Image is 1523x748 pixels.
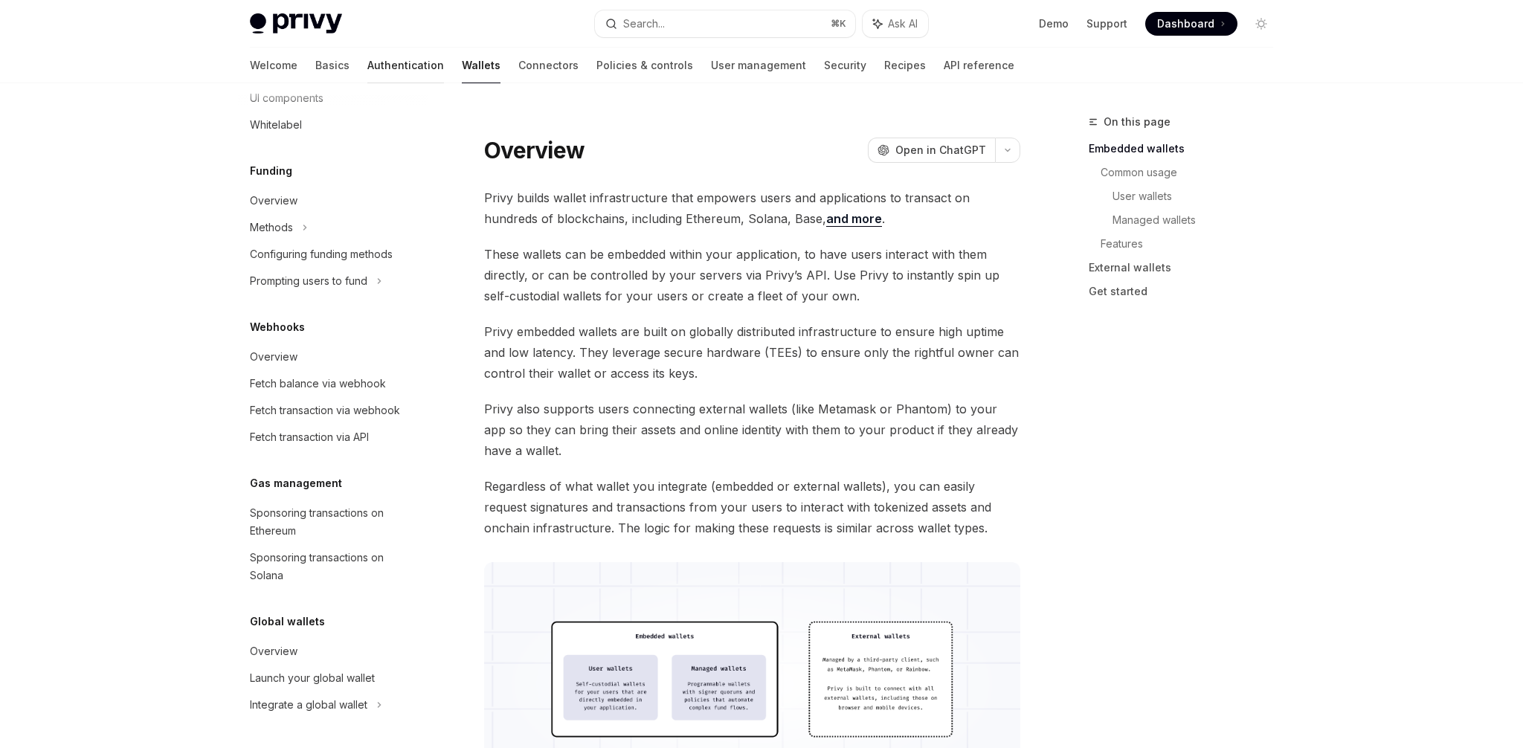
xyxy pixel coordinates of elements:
h5: Gas management [250,474,342,492]
a: Sponsoring transactions on Solana [238,544,428,589]
a: External wallets [1089,256,1285,280]
div: Integrate a global wallet [250,696,367,714]
a: Fetch transaction via webhook [238,397,428,424]
div: Fetch transaction via API [250,428,369,446]
a: User wallets [1113,184,1285,208]
div: Fetch transaction via webhook [250,402,400,419]
a: Sponsoring transactions on Ethereum [238,500,428,544]
div: Search... [623,15,665,33]
span: Privy builds wallet infrastructure that empowers users and applications to transact on hundreds o... [484,187,1020,229]
a: Welcome [250,48,297,83]
a: Fetch balance via webhook [238,370,428,397]
a: Overview [238,344,428,370]
h5: Global wallets [250,613,325,631]
a: Embedded wallets [1089,137,1285,161]
span: Privy also supports users connecting external wallets (like Metamask or Phantom) to your app so t... [484,399,1020,461]
span: Regardless of what wallet you integrate (embedded or external wallets), you can easily request si... [484,476,1020,538]
a: Get started [1089,280,1285,303]
a: Common usage [1101,161,1285,184]
div: Configuring funding methods [250,245,393,263]
a: Policies & controls [596,48,693,83]
a: API reference [944,48,1014,83]
h1: Overview [484,137,585,164]
span: Privy embedded wallets are built on globally distributed infrastructure to ensure high uptime and... [484,321,1020,384]
h5: Funding [250,162,292,180]
div: Sponsoring transactions on Ethereum [250,504,419,540]
a: User management [711,48,806,83]
div: Overview [250,642,297,660]
a: Configuring funding methods [238,241,428,268]
a: Managed wallets [1113,208,1285,232]
span: ⌘ K [831,18,846,30]
div: Launch your global wallet [250,669,375,687]
a: Features [1101,232,1285,256]
span: Dashboard [1157,16,1214,31]
a: and more [826,211,882,227]
div: Sponsoring transactions on Solana [250,549,419,584]
a: Dashboard [1145,12,1237,36]
a: Fetch transaction via API [238,424,428,451]
a: Demo [1039,16,1069,31]
button: Open in ChatGPT [868,138,995,163]
button: Search...⌘K [595,10,855,37]
div: Overview [250,348,297,366]
a: Overview [238,638,428,665]
img: light logo [250,13,342,34]
div: Whitelabel [250,116,302,134]
span: Ask AI [888,16,918,31]
span: These wallets can be embedded within your application, to have users interact with them directly,... [484,244,1020,306]
button: Toggle dark mode [1249,12,1273,36]
span: Open in ChatGPT [895,143,986,158]
a: Recipes [884,48,926,83]
h5: Webhooks [250,318,305,336]
div: Prompting users to fund [250,272,367,290]
div: Methods [250,219,293,236]
div: Fetch balance via webhook [250,375,386,393]
span: On this page [1104,113,1171,131]
a: Support [1086,16,1127,31]
a: Security [824,48,866,83]
a: Whitelabel [238,112,428,138]
div: Overview [250,192,297,210]
a: Basics [315,48,350,83]
button: Ask AI [863,10,928,37]
a: Overview [238,187,428,214]
a: Wallets [462,48,500,83]
a: Connectors [518,48,579,83]
a: Launch your global wallet [238,665,428,691]
a: Authentication [367,48,444,83]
